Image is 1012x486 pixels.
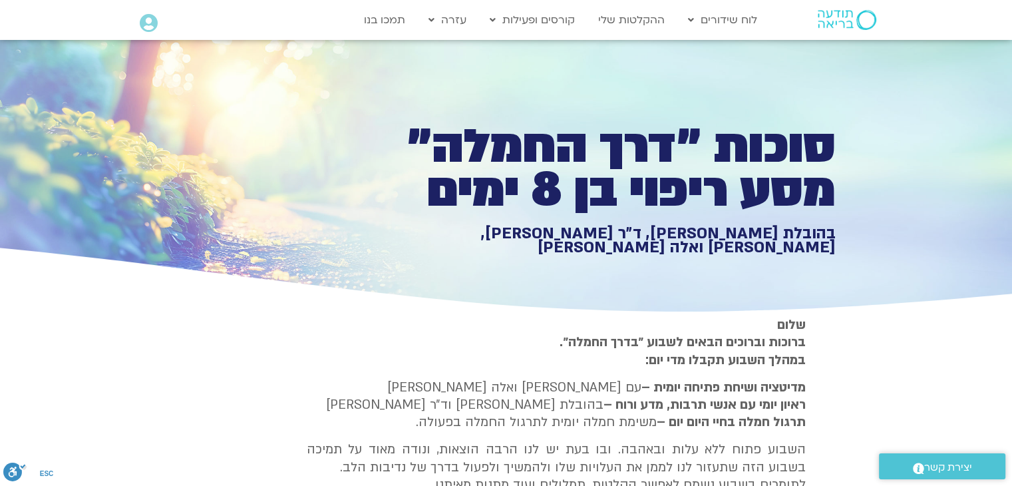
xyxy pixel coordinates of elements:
[307,379,806,431] p: עם [PERSON_NAME] ואלה [PERSON_NAME] בהובלת [PERSON_NAME] וד״ר [PERSON_NAME] משימת חמלה יומית לתרג...
[657,413,806,431] b: תרגול חמלה בחיי היום יום –
[591,7,671,33] a: ההקלטות שלי
[375,125,836,212] h1: סוכות ״דרך החמלה״ מסע ריפוי בן 8 ימים
[375,226,836,255] h1: בהובלת [PERSON_NAME], ד״ר [PERSON_NAME], [PERSON_NAME] ואלה [PERSON_NAME]
[681,7,764,33] a: לוח שידורים
[777,316,806,334] strong: שלום
[818,10,876,30] img: תודעה בריאה
[422,7,473,33] a: עזרה
[603,396,806,413] b: ראיון יומי עם אנשי תרבות, מדע ורוח –
[641,379,806,396] strong: מדיטציה ושיחת פתיחה יומית –
[924,459,972,477] span: יצירת קשר
[879,453,1005,479] a: יצירת קשר
[483,7,582,33] a: קורסים ופעילות
[560,334,806,368] strong: ברוכות וברוכים הבאים לשבוע ״בדרך החמלה״. במהלך השבוע תקבלו מדי יום:
[357,7,412,33] a: תמכו בנו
